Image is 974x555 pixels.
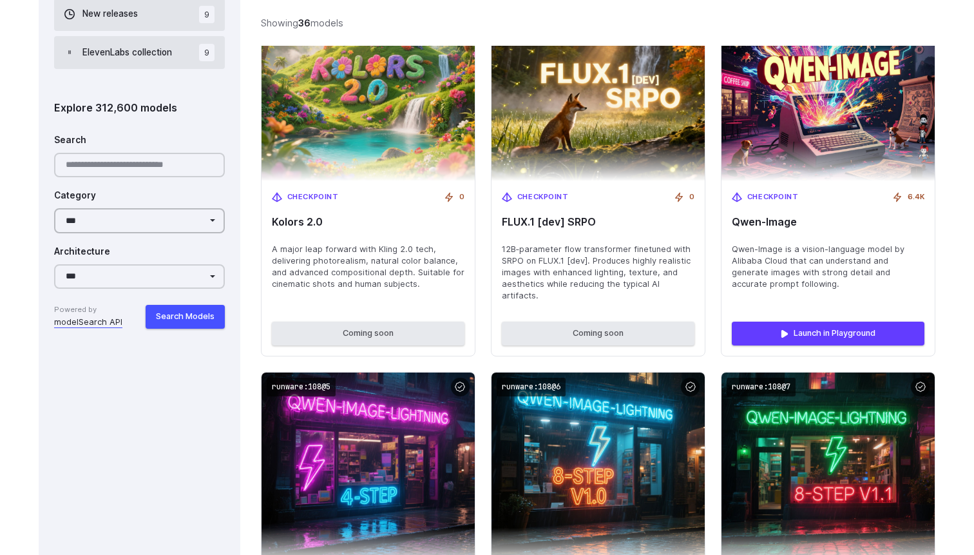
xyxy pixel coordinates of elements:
[497,378,566,396] code: runware:108@6
[502,322,694,345] button: Coming soon
[54,316,122,329] a: modelSearch API
[267,378,336,396] code: runware:108@5
[732,244,924,290] span: Qwen-Image is a vision-language model by Alibaba Cloud that can understand and generate images wi...
[502,216,694,228] span: FLUX.1 [dev] SRPO
[54,208,225,233] select: Category
[517,191,569,203] span: Checkpoint
[54,304,122,316] span: Powered by
[908,191,924,203] span: 6.4K
[689,191,694,203] span: 0
[54,264,225,289] select: Architecture
[199,44,215,61] span: 9
[272,244,464,290] span: A major leap forward with Kling 2.0 tech, delivering photorealism, natural color balance, and adv...
[502,244,694,302] span: 12B‑parameter flow transformer finetuned with SRPO on FLUX.1 [dev]. Produces highly realistic ima...
[747,191,799,203] span: Checkpoint
[82,46,172,60] span: ElevenLabs collection
[261,15,343,30] div: Showing models
[54,153,225,178] input: Search
[199,6,215,23] span: 9
[298,17,310,28] strong: 36
[54,245,110,259] label: Architecture
[272,322,464,345] button: Coming soon
[54,189,96,203] label: Category
[272,216,464,228] span: Kolors 2.0
[54,100,225,117] div: Explore 312,600 models
[146,305,225,328] button: Search Models
[287,191,339,203] span: Checkpoint
[732,322,924,345] a: Launch in Playground
[54,36,225,69] button: ElevenLabs collection 9
[727,378,796,396] code: runware:108@7
[54,133,86,148] label: Search
[732,216,924,228] span: Qwen-Image
[459,191,464,203] span: 0
[82,7,138,21] span: New releases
